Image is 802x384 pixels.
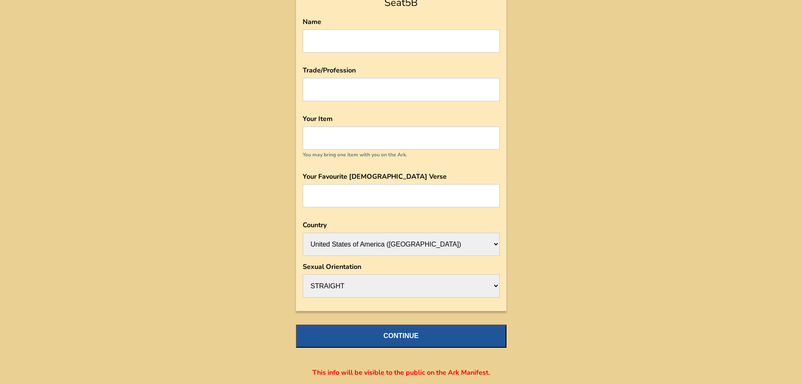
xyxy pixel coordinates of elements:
label: Country [303,221,500,229]
label: Trade/Profession [303,66,500,75]
label: Name [303,18,500,26]
label: Your Item [303,115,500,123]
p: This info will be visible to the public on the Ark Manifest. [296,368,506,377]
label: Sexual Orientation [303,263,500,271]
p: You may bring one item with you on the Ark. [303,151,407,158]
button: CONTINUE [296,325,506,348]
label: Your Favourite [DEMOGRAPHIC_DATA] Verse [303,172,500,181]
